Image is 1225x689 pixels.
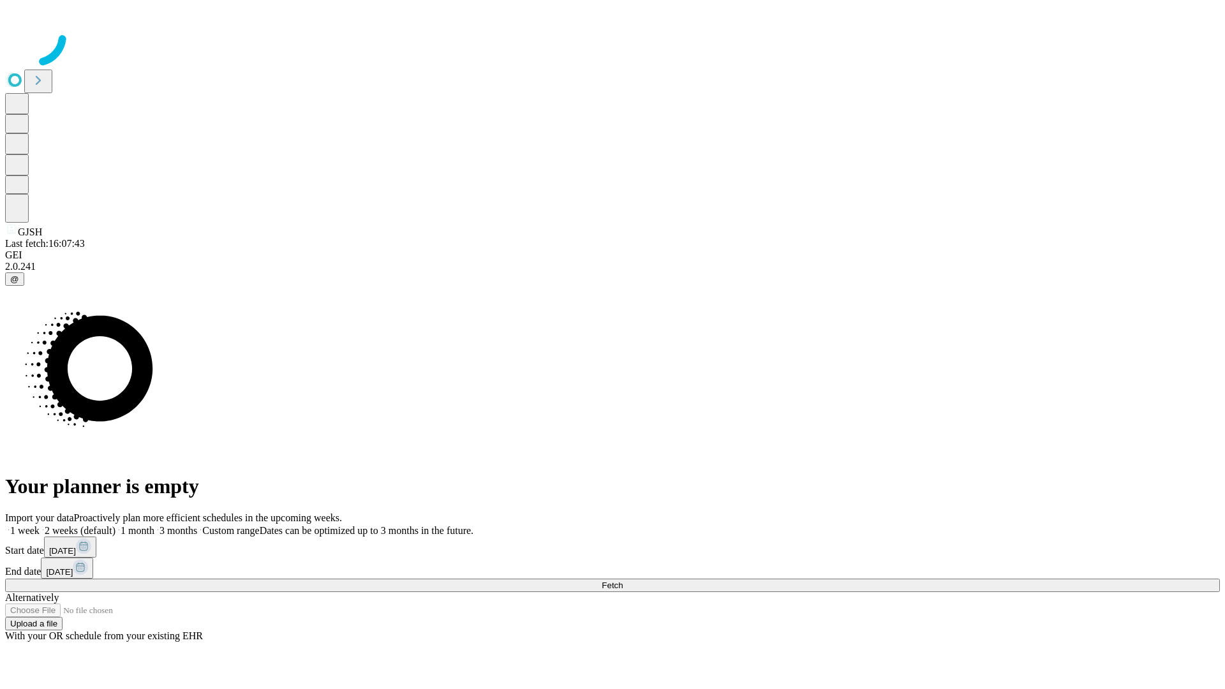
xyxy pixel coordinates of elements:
[5,630,203,641] span: With your OR schedule from your existing EHR
[160,525,197,536] span: 3 months
[121,525,154,536] span: 1 month
[5,261,1220,272] div: 2.0.241
[5,617,63,630] button: Upload a file
[74,512,342,523] span: Proactively plan more efficient schedules in the upcoming weeks.
[46,567,73,577] span: [DATE]
[18,226,42,237] span: GJSH
[202,525,259,536] span: Custom range
[5,512,74,523] span: Import your data
[10,274,19,284] span: @
[10,525,40,536] span: 1 week
[5,537,1220,558] div: Start date
[45,525,115,536] span: 2 weeks (default)
[44,537,96,558] button: [DATE]
[5,592,59,603] span: Alternatively
[5,579,1220,592] button: Fetch
[602,581,623,590] span: Fetch
[5,558,1220,579] div: End date
[5,249,1220,261] div: GEI
[5,272,24,286] button: @
[49,546,76,556] span: [DATE]
[5,475,1220,498] h1: Your planner is empty
[260,525,473,536] span: Dates can be optimized up to 3 months in the future.
[5,238,85,249] span: Last fetch: 16:07:43
[41,558,93,579] button: [DATE]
